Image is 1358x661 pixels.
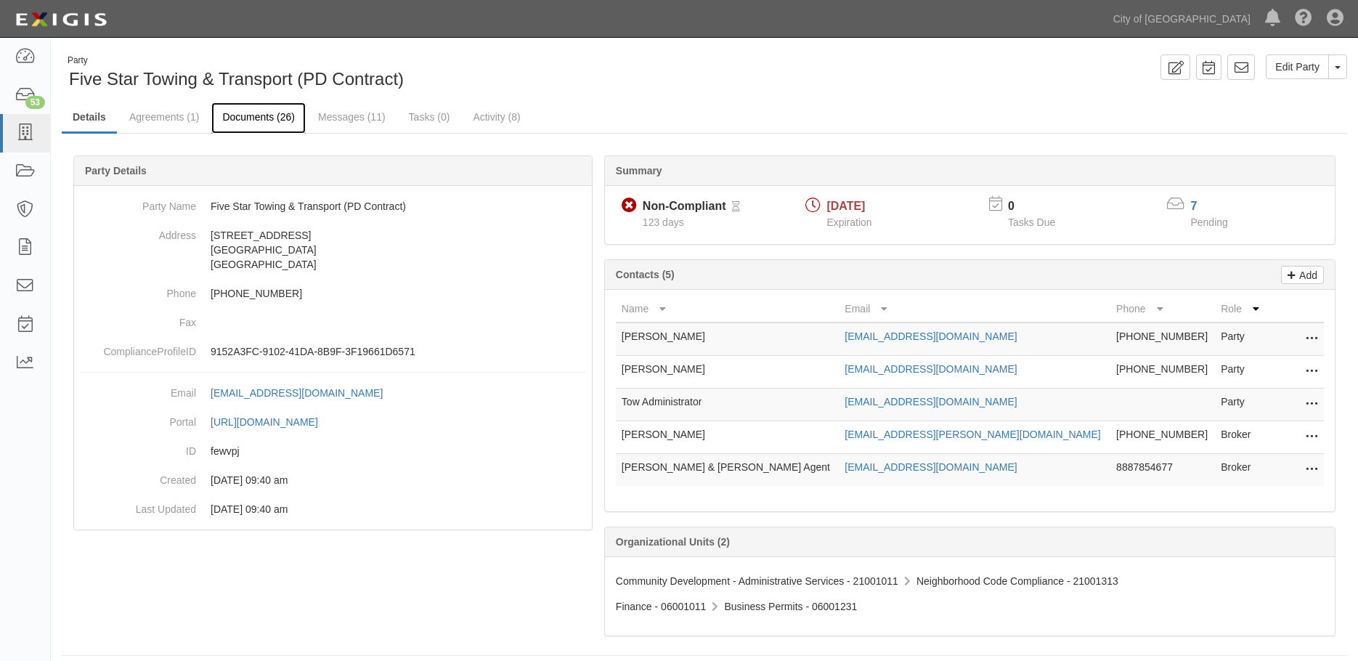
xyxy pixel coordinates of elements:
p: Add [1296,267,1317,283]
span: Business Permits - 06001231 [724,601,857,612]
a: Messages (11) [307,102,397,131]
span: Tasks Due [1008,216,1055,228]
dt: Fax [80,308,196,330]
span: Pending [1190,216,1227,228]
dt: ID [80,437,196,458]
td: [PHONE_NUMBER] [1110,356,1215,389]
dt: Phone [80,279,196,301]
a: Add [1281,266,1324,284]
dt: Portal [80,407,196,429]
b: Summary [616,165,662,177]
i: Non-Compliant [622,198,637,214]
td: [PHONE_NUMBER] [1110,323,1215,356]
a: [EMAIL_ADDRESS][DOMAIN_NAME] [845,461,1017,473]
a: 7 [1190,200,1197,212]
span: Expiration [826,216,871,228]
a: [EMAIL_ADDRESS][PERSON_NAME][DOMAIN_NAME] [845,429,1100,440]
a: Documents (26) [211,102,306,134]
dt: ComplianceProfileID [80,337,196,359]
a: [EMAIL_ADDRESS][DOMAIN_NAME] [845,363,1017,375]
td: [PERSON_NAME] [616,356,839,389]
td: Party [1215,356,1266,389]
td: Tow Administrator [616,389,839,421]
div: Non-Compliant [643,198,726,215]
a: Edit Party [1266,54,1329,79]
td: [PERSON_NAME] [616,323,839,356]
a: Tasks (0) [398,102,461,131]
a: [URL][DOMAIN_NAME] [211,416,334,428]
a: City of [GEOGRAPHIC_DATA] [1106,4,1258,33]
td: Broker [1215,454,1266,487]
td: [PERSON_NAME] [616,421,839,454]
dt: Address [80,221,196,243]
dd: 01/04/2024 09:40 am [80,495,586,524]
td: Broker [1215,421,1266,454]
a: Agreements (1) [118,102,210,131]
dd: fewvpj [80,437,586,466]
span: [DATE] [826,200,865,212]
b: Contacts (5) [616,269,675,280]
td: [PERSON_NAME] & [PERSON_NAME] Agent [616,454,839,487]
th: Role [1215,296,1266,323]
dd: [STREET_ADDRESS] [GEOGRAPHIC_DATA] [GEOGRAPHIC_DATA] [80,221,586,279]
img: logo-5460c22ac91f19d4615b14bd174203de0afe785f0fc80cf4dbbc73dc1793850b.png [11,7,111,33]
td: [PHONE_NUMBER] [1110,421,1215,454]
p: 9152A3FC-9102-41DA-8B9F-3F19661D6571 [211,344,586,359]
i: Pending Review [732,202,740,212]
dd: 01/04/2024 09:40 am [80,466,586,495]
td: Party [1215,323,1266,356]
a: [EMAIL_ADDRESS][DOMAIN_NAME] [845,396,1017,407]
td: Party [1215,389,1266,421]
dt: Email [80,378,196,400]
b: Organizational Units (2) [616,536,730,548]
dt: Last Updated [80,495,196,516]
div: Five Star Towing & Transport (PD Contract) [62,54,694,92]
div: [EMAIL_ADDRESS][DOMAIN_NAME] [211,386,383,400]
a: Activity (8) [462,102,531,131]
i: Help Center - Complianz [1295,10,1312,28]
dd: [PHONE_NUMBER] [80,279,586,308]
b: Party Details [85,165,147,177]
span: Since 05/25/2025 [643,216,684,228]
a: [EMAIL_ADDRESS][DOMAIN_NAME] [845,330,1017,342]
span: Community Development - Administrative Services - 21001011 [616,575,898,587]
a: Details [62,102,117,134]
th: Email [839,296,1110,323]
div: 53 [25,96,45,109]
th: Phone [1110,296,1215,323]
dt: Party Name [80,192,196,214]
span: Five Star Towing & Transport (PD Contract) [69,69,404,89]
a: [EMAIL_ADDRESS][DOMAIN_NAME] [211,387,399,399]
p: 0 [1008,198,1073,215]
dd: Five Star Towing & Transport (PD Contract) [80,192,586,221]
span: Finance - 06001011 [616,601,707,612]
th: Name [616,296,839,323]
div: Party [68,54,404,67]
span: Neighborhood Code Compliance - 21001313 [916,575,1118,587]
td: 8887854677 [1110,454,1215,487]
dt: Created [80,466,196,487]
